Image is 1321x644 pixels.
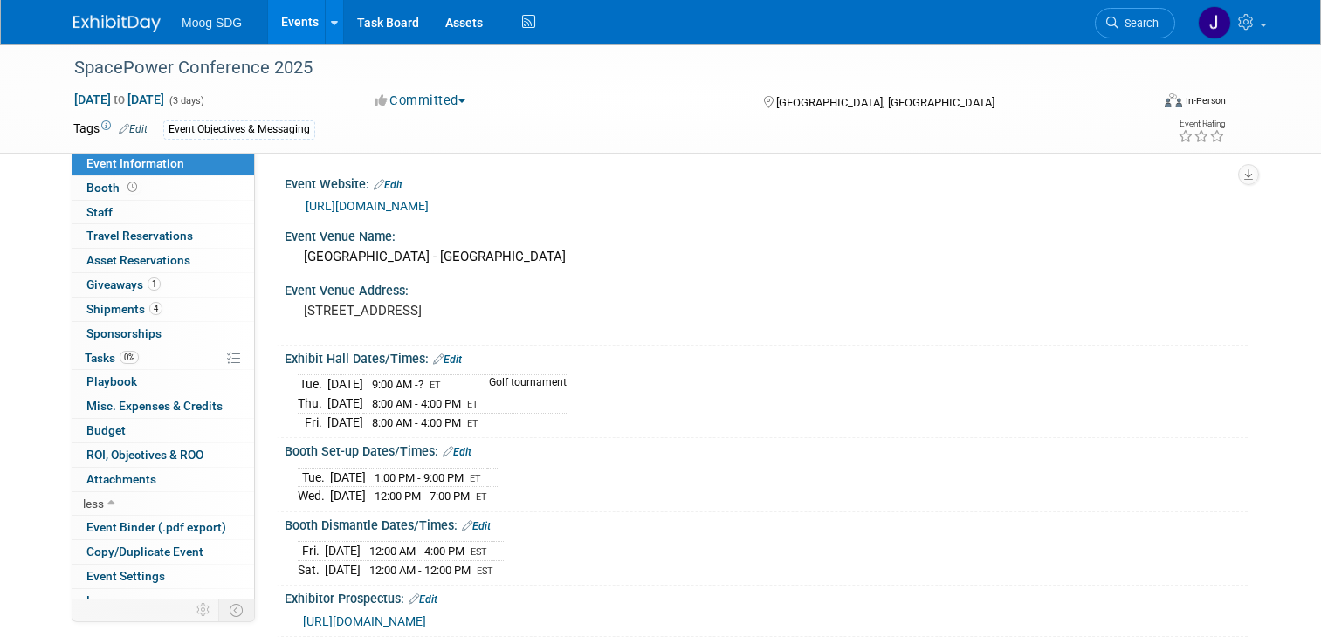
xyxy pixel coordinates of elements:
a: Budget [72,419,254,442]
td: [DATE] [327,394,363,414]
span: ET [476,491,487,503]
span: Budget [86,423,126,437]
div: Exhibitor Prospectus: [285,586,1248,608]
a: Edit [462,520,491,532]
div: SpacePower Conference 2025 [68,52,1128,84]
td: Tags [73,120,148,140]
span: 4 [149,302,162,315]
button: Committed [368,92,472,110]
span: Booth [86,181,141,195]
span: Misc. Expenses & Credits [86,399,223,413]
img: Format-Inperson.png [1165,93,1182,107]
span: 1 [148,277,161,291]
a: Event Information [72,152,254,175]
span: less [83,497,104,510]
span: Travel Reservations [86,229,193,243]
span: Staff [86,205,113,219]
a: Edit [409,593,437,606]
span: Logs [86,593,113,607]
span: 8:00 AM - 4:00 PM [372,416,461,429]
td: [DATE] [330,468,366,487]
a: Sponsorships [72,322,254,346]
span: Asset Reservations [86,253,190,267]
span: Playbook [86,374,137,388]
span: ? [418,378,423,391]
td: Sat. [298,560,325,579]
img: ExhibitDay [73,15,161,32]
span: ET [467,418,478,429]
span: 12:00 AM - 12:00 PM [369,564,471,577]
a: Misc. Expenses & Credits [72,394,254,418]
a: Giveaways1 [72,273,254,297]
div: Event Website: [285,171,1248,194]
div: Event Objectives & Messaging [163,120,315,139]
span: 8:00 AM - 4:00 PM [372,397,461,410]
td: [DATE] [327,413,363,431]
span: 0% [120,351,139,364]
span: ET [467,399,478,410]
td: Wed. [298,487,330,505]
a: Playbook [72,370,254,394]
span: ET [430,380,441,391]
td: Tue. [298,468,330,487]
span: Booth not reserved yet [124,181,141,194]
span: ROI, Objectives & ROO [86,448,203,462]
span: Attachments [86,472,156,486]
span: Sponsorships [86,326,162,340]
span: EST [471,546,487,558]
a: Event Settings [72,565,254,588]
div: Booth Set-up Dates/Times: [285,438,1248,461]
pre: [STREET_ADDRESS] [304,303,667,319]
div: In-Person [1185,94,1226,107]
img: Jaclyn Roberts [1198,6,1231,39]
td: Tue. [298,375,327,394]
a: Edit [374,179,402,191]
td: Thu. [298,394,327,414]
span: Giveaways [86,277,161,291]
a: ROI, Objectives & ROO [72,443,254,467]
a: Event Binder (.pdf export) [72,516,254,539]
span: [DATE] [DATE] [73,92,165,107]
a: Shipments4 [72,298,254,321]
span: Search [1118,17,1159,30]
div: Booth Dismantle Dates/Times: [285,512,1248,535]
span: Event Binder (.pdf export) [86,520,226,534]
a: less [72,492,254,516]
td: Personalize Event Tab Strip [189,599,219,621]
span: 1:00 PM - 9:00 PM [375,471,464,484]
span: 9:00 AM - [372,378,426,391]
td: Golf tournament [478,375,567,394]
span: EST [477,565,493,577]
span: Tasks [85,351,139,365]
a: [URL][DOMAIN_NAME] [303,614,426,628]
span: 12:00 AM - 4:00 PM [369,545,464,558]
a: Travel Reservations [72,224,254,248]
a: Edit [433,353,462,366]
span: 12:00 PM - 7:00 PM [375,490,470,503]
td: [DATE] [325,560,361,579]
span: Moog SDG [182,16,242,30]
a: Staff [72,201,254,224]
div: [GEOGRAPHIC_DATA] - [GEOGRAPHIC_DATA] [298,243,1235,271]
a: Tasks0% [72,346,254,370]
a: Edit [119,123,148,135]
td: [DATE] [325,542,361,561]
span: Event Settings [86,569,165,583]
span: to [111,92,127,106]
span: Event Information [86,156,184,170]
div: Event Venue Address: [285,277,1248,299]
td: [DATE] [327,375,363,394]
div: Event Format [1056,91,1226,117]
span: [GEOGRAPHIC_DATA], [GEOGRAPHIC_DATA] [776,96,994,109]
td: Fri. [298,413,327,431]
a: Asset Reservations [72,249,254,272]
a: Attachments [72,468,254,491]
span: (3 days) [168,95,204,106]
div: Exhibit Hall Dates/Times: [285,346,1248,368]
a: Copy/Duplicate Event [72,540,254,564]
span: Shipments [86,302,162,316]
a: Logs [72,589,254,613]
div: Event Venue Name: [285,223,1248,245]
td: Fri. [298,542,325,561]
